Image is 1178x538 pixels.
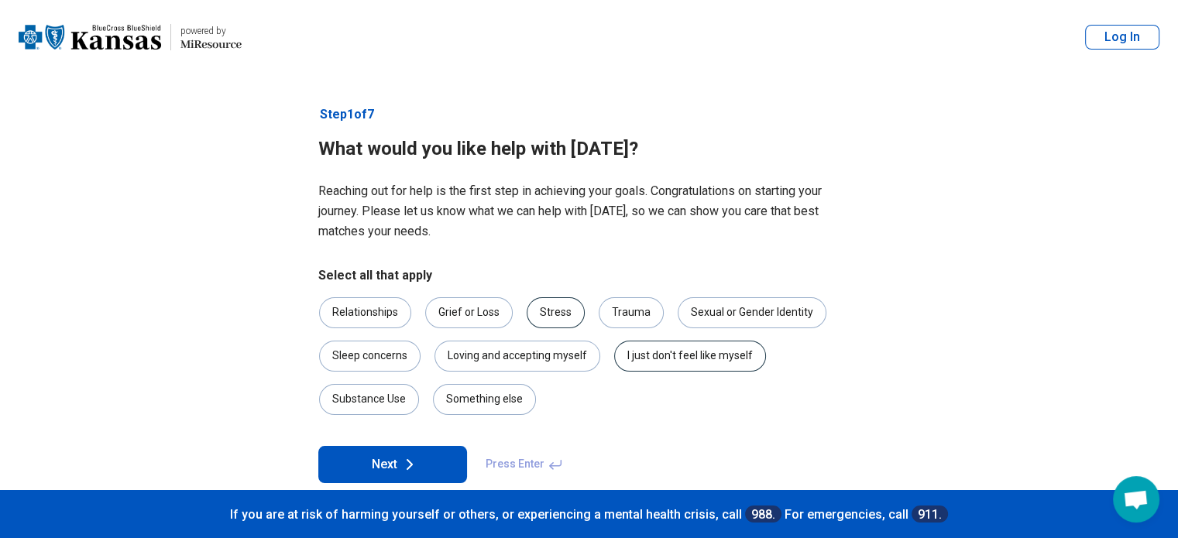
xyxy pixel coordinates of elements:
[599,297,664,328] div: Trauma
[745,505,781,523] a: 988.
[319,384,419,415] div: Substance Use
[15,505,1163,523] p: If you are at risk of harming yourself or others, or experiencing a mental health crisis, call Fo...
[527,297,585,328] div: Stress
[318,446,467,483] button: Next
[319,341,421,372] div: Sleep concerns
[318,266,432,285] legend: Select all that apply
[19,19,161,56] img: Blue Cross Blue Shield Kansas
[180,24,242,38] div: powered by
[425,297,513,328] div: Grief or Loss
[319,297,411,328] div: Relationships
[1113,476,1159,523] div: Open chat
[318,181,860,242] p: Reaching out for help is the first step in achieving your goals. Congratulations on starting your...
[19,19,242,56] a: Blue Cross Blue Shield Kansaspowered by
[1085,25,1159,50] button: Log In
[318,136,860,163] h1: What would you like help with [DATE]?
[318,105,860,124] p: Step 1 of 7
[614,341,766,372] div: I just don't feel like myself
[912,505,948,523] a: 911.
[476,446,572,483] span: Press Enter
[678,297,826,328] div: Sexual or Gender Identity
[434,341,600,372] div: Loving and accepting myself
[433,384,536,415] div: Something else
